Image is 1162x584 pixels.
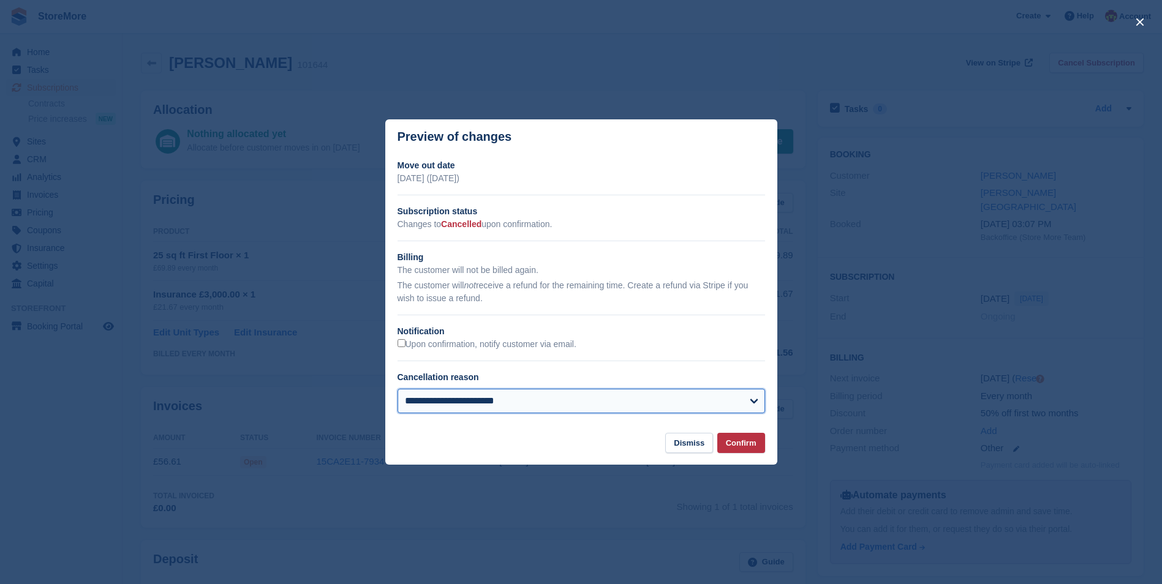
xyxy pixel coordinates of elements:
h2: Subscription status [398,205,765,218]
p: [DATE] ([DATE]) [398,172,765,185]
span: Cancelled [441,219,481,229]
button: Dismiss [665,433,713,453]
button: Confirm [717,433,765,453]
p: Changes to upon confirmation. [398,218,765,231]
p: The customer will receive a refund for the remaining time. Create a refund via Stripe if you wish... [398,279,765,305]
h2: Billing [398,251,765,264]
h2: Notification [398,325,765,338]
button: close [1130,12,1150,32]
em: not [464,280,475,290]
p: Preview of changes [398,130,512,144]
p: The customer will not be billed again. [398,264,765,277]
input: Upon confirmation, notify customer via email. [398,339,406,347]
h2: Move out date [398,159,765,172]
label: Upon confirmation, notify customer via email. [398,339,576,350]
label: Cancellation reason [398,372,479,382]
